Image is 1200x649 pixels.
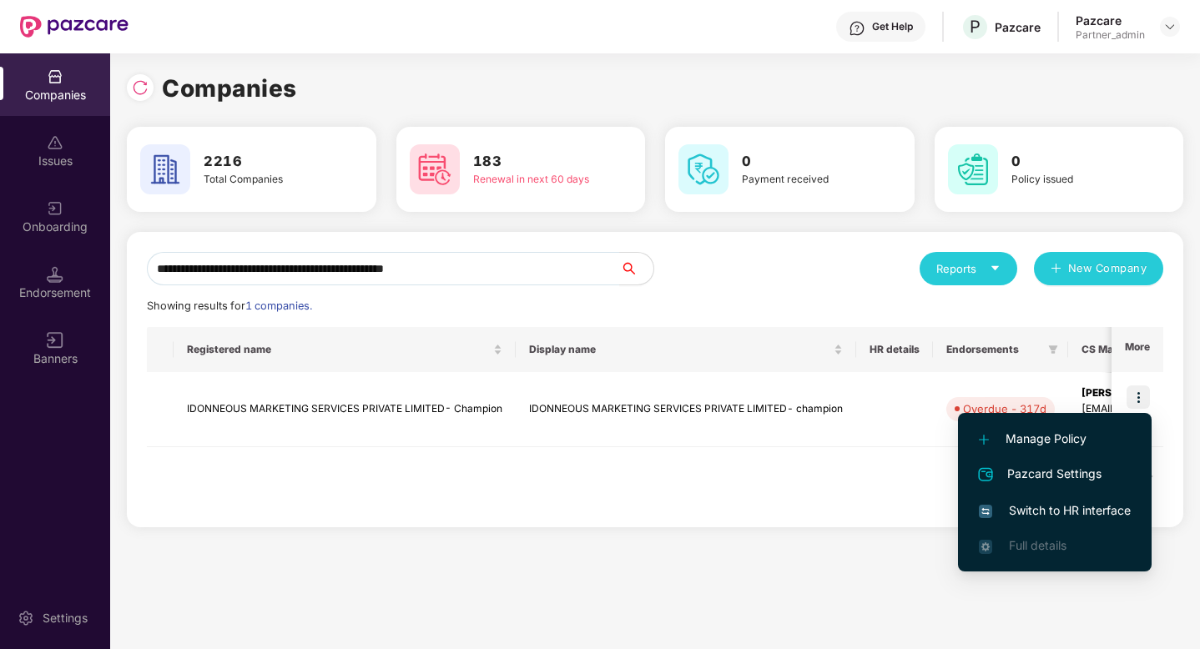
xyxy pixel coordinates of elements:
span: P [970,17,981,37]
h1: Companies [162,70,297,107]
span: Manage Policy [979,430,1131,448]
span: Endorsements [946,343,1041,356]
th: Registered name [174,327,516,372]
img: svg+xml;base64,PHN2ZyB4bWxucz0iaHR0cDovL3d3dy53My5vcmcvMjAwMC9zdmciIHdpZHRoPSI2MCIgaGVpZ2h0PSI2MC... [678,144,729,194]
div: Get Help [872,20,913,33]
span: Display name [529,343,830,356]
img: svg+xml;base64,PHN2ZyBpZD0iQ29tcGFuaWVzIiB4bWxucz0iaHR0cDovL3d3dy53My5vcmcvMjAwMC9zdmciIHdpZHRoPS... [47,68,63,85]
span: Registered name [187,343,490,356]
img: svg+xml;base64,PHN2ZyB4bWxucz0iaHR0cDovL3d3dy53My5vcmcvMjAwMC9zdmciIHdpZHRoPSI2MCIgaGVpZ2h0PSI2MC... [140,144,190,194]
img: svg+xml;base64,PHN2ZyBpZD0iRHJvcGRvd24tMzJ4MzIiIHhtbG5zPSJodHRwOi8vd3d3LnczLm9yZy8yMDAwL3N2ZyIgd2... [1163,20,1177,33]
div: Total Companies [204,172,328,188]
span: 1 companies. [245,299,312,312]
img: svg+xml;base64,PHN2ZyB3aWR0aD0iMTYiIGhlaWdodD0iMTYiIHZpZXdCb3g9IjAgMCAxNiAxNiIgZmlsbD0ibm9uZSIgeG... [47,332,63,349]
span: Full details [1009,538,1066,552]
th: More [1112,327,1163,372]
span: plus [1051,263,1061,276]
img: svg+xml;base64,PHN2ZyB4bWxucz0iaHR0cDovL3d3dy53My5vcmcvMjAwMC9zdmciIHdpZHRoPSIxNi4zNjMiIGhlaWdodD... [979,540,992,553]
div: Settings [38,610,93,626]
img: svg+xml;base64,PHN2ZyBpZD0iSXNzdWVzX2Rpc2FibGVkIiB4bWxucz0iaHR0cDovL3d3dy53My5vcmcvMjAwMC9zdmciIH... [47,134,63,151]
div: Partner_admin [1076,28,1145,42]
span: filter [1045,340,1061,360]
div: Policy issued [1011,172,1136,188]
div: Reports [936,260,1001,277]
span: Showing results for [147,299,312,312]
span: Switch to HR interface [979,501,1131,520]
img: svg+xml;base64,PHN2ZyB3aWR0aD0iMjAiIGhlaWdodD0iMjAiIHZpZXdCb3g9IjAgMCAyMCAyMCIgZmlsbD0ibm9uZSIgeG... [47,200,63,217]
div: Renewal in next 60 days [473,172,597,188]
div: Payment received [742,172,866,188]
button: plusNew Company [1034,252,1163,285]
h3: 0 [742,151,866,173]
button: search [619,252,654,285]
h3: 183 [473,151,597,173]
h3: 0 [1011,151,1136,173]
img: svg+xml;base64,PHN2ZyB4bWxucz0iaHR0cDovL3d3dy53My5vcmcvMjAwMC9zdmciIHdpZHRoPSIxMi4yMDEiIGhlaWdodD... [979,435,989,445]
span: search [619,262,653,275]
th: Display name [516,327,856,372]
img: svg+xml;base64,PHN2ZyB3aWR0aD0iMTQuNSIgaGVpZ2h0PSIxNC41IiB2aWV3Qm94PSIwIDAgMTYgMTYiIGZpbGw9Im5vbm... [47,266,63,283]
img: icon [1127,385,1150,409]
span: New Company [1068,260,1147,277]
img: svg+xml;base64,PHN2ZyBpZD0iSGVscC0zMngzMiIgeG1sbnM9Imh0dHA6Ly93d3cudzMub3JnLzIwMDAvc3ZnIiB3aWR0aD... [849,20,865,37]
th: HR details [856,327,933,372]
span: Pazcard Settings [979,465,1131,485]
img: svg+xml;base64,PHN2ZyB4bWxucz0iaHR0cDovL3d3dy53My5vcmcvMjAwMC9zdmciIHdpZHRoPSI2MCIgaGVpZ2h0PSI2MC... [948,144,998,194]
img: svg+xml;base64,PHN2ZyB4bWxucz0iaHR0cDovL3d3dy53My5vcmcvMjAwMC9zdmciIHdpZHRoPSI2MCIgaGVpZ2h0PSI2MC... [410,144,460,194]
td: IDONNEOUS MARKETING SERVICES PRIVATE LIMITED- Champion [174,372,516,447]
div: Pazcare [995,19,1041,35]
div: Pazcare [1076,13,1145,28]
img: New Pazcare Logo [20,16,129,38]
img: svg+xml;base64,PHN2ZyBpZD0iU2V0dGluZy0yMHgyMCIgeG1sbnM9Imh0dHA6Ly93d3cudzMub3JnLzIwMDAvc3ZnIiB3aW... [18,610,34,626]
span: filter [1048,345,1058,355]
img: svg+xml;base64,PHN2ZyBpZD0iUmVsb2FkLTMyeDMyIiB4bWxucz0iaHR0cDovL3d3dy53My5vcmcvMjAwMC9zdmciIHdpZH... [132,79,149,96]
td: IDONNEOUS MARKETING SERVICES PRIVATE LIMITED- champion [516,372,856,447]
h3: 2216 [204,151,328,173]
img: svg+xml;base64,PHN2ZyB4bWxucz0iaHR0cDovL3d3dy53My5vcmcvMjAwMC9zdmciIHdpZHRoPSIxNiIgaGVpZ2h0PSIxNi... [979,505,992,518]
img: svg+xml;base64,PHN2ZyB4bWxucz0iaHR0cDovL3d3dy53My5vcmcvMjAwMC9zdmciIHdpZHRoPSIyNCIgaGVpZ2h0PSIyNC... [976,465,996,485]
span: caret-down [990,263,1001,274]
